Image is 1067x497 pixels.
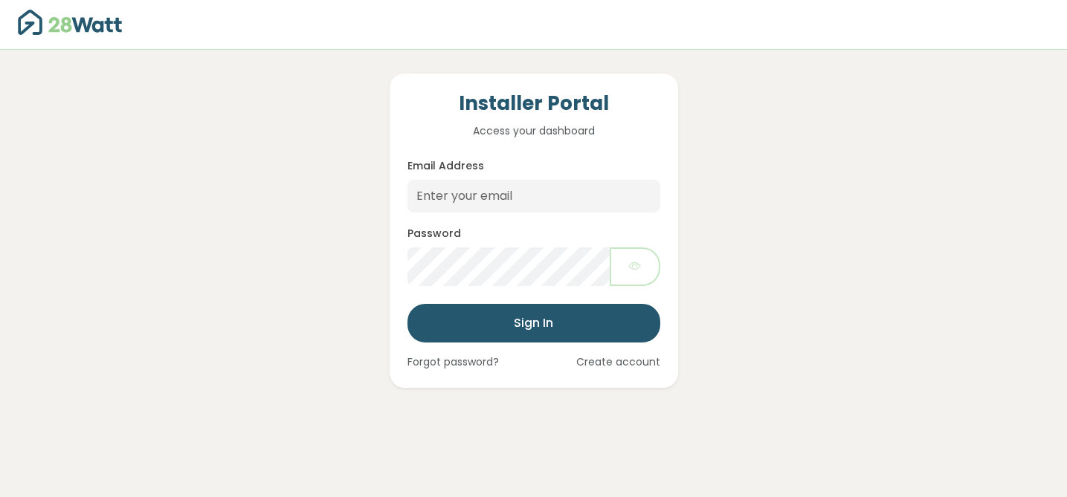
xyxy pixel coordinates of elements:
label: Password [407,226,461,241]
p: Access your dashboard [407,123,660,139]
img: 28Watt [18,10,122,35]
button: Sign In [407,304,660,342]
a: Create account [576,354,660,370]
input: Enter your email [407,180,660,212]
a: Forgot password? [407,354,499,370]
h4: Installer Portal [407,91,660,117]
label: Email Address [407,158,484,174]
button: Show password [610,247,660,286]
